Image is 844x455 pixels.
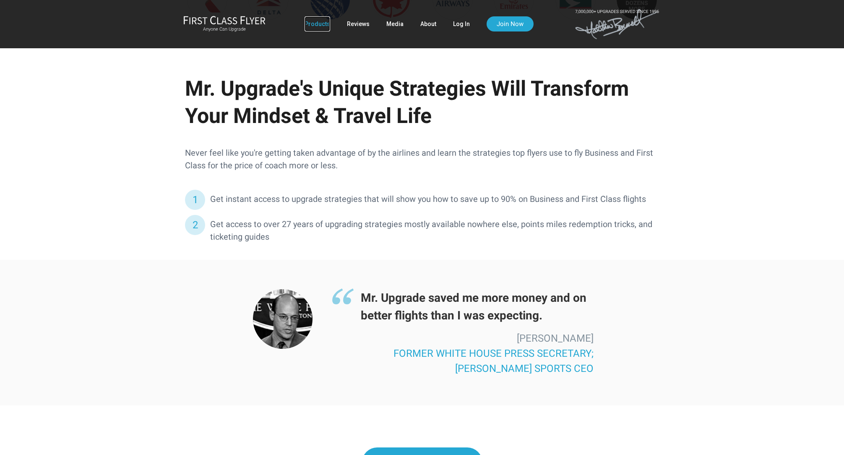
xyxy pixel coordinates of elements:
[347,16,370,31] a: Reviews
[185,76,629,128] span: Mr. Upgrade's Unique Strategies Will Transform Your Mindset & Travel Life
[393,348,594,374] span: FORMER WHITE HOUSE PRESS SECRETARY; [PERSON_NAME] SPORTS CEO
[420,16,436,31] a: About
[487,16,534,31] a: Join Now
[185,193,659,205] li: Get instant access to upgrade strategies that will show you how to save up to 90% on Business and...
[253,289,313,349] img: Ari
[183,26,266,32] small: Anyone Can Upgrade
[185,146,659,172] p: Never feel like you're getting taken advantage of by the airlines and learn the strategies top fl...
[453,16,470,31] a: Log In
[183,16,266,24] img: First Class Flyer
[183,16,266,32] a: First Class FlyerAnyone Can Upgrade
[386,16,404,31] a: Media
[331,289,594,324] span: Mr. Upgrade saved me more money and on better flights than I was expecting.
[517,332,594,344] span: [PERSON_NAME]
[185,218,659,243] li: Get access to over 27 years of upgrading strategies mostly available nowhere else, points miles r...
[305,16,330,31] a: Products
